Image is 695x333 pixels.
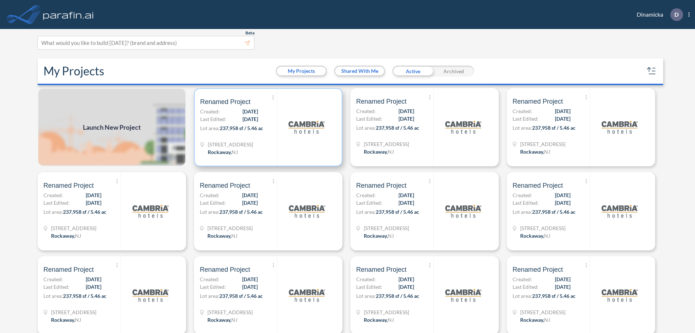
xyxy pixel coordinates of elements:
[399,191,414,199] span: [DATE]
[513,293,532,299] span: Lot area:
[555,275,570,283] span: [DATE]
[86,199,101,207] span: [DATE]
[602,109,638,145] img: logo
[513,275,532,283] span: Created:
[520,316,550,324] div: Rockaway, NJ
[200,283,226,291] span: Last Edited:
[555,199,570,207] span: [DATE]
[289,193,325,229] img: logo
[51,233,75,239] span: Rockaway ,
[43,209,63,215] span: Lot area:
[86,275,101,283] span: [DATE]
[520,149,544,155] span: Rockaway ,
[289,277,325,313] img: logo
[445,109,481,145] img: logo
[364,233,388,239] span: Rockaway ,
[532,293,576,299] span: 237,958 sf / 5.46 ac
[513,283,539,291] span: Last Edited:
[356,199,382,207] span: Last Edited:
[513,97,563,106] span: Renamed Project
[207,224,253,232] span: 321 Mt Hope Ave
[200,108,220,115] span: Created:
[388,233,394,239] span: NJ
[356,265,407,274] span: Renamed Project
[43,293,63,299] span: Lot area:
[513,107,532,115] span: Created:
[200,125,220,131] span: Lot area:
[83,122,141,132] span: Launch New Project
[207,233,231,239] span: Rockaway ,
[356,209,376,215] span: Lot area:
[602,193,638,229] img: logo
[242,275,258,283] span: [DATE]
[43,191,63,199] span: Created:
[376,209,419,215] span: 237,958 sf / 5.46 ac
[555,115,570,122] span: [DATE]
[626,8,690,21] div: Dinamicka
[242,283,258,291] span: [DATE]
[200,275,219,283] span: Created:
[356,181,407,190] span: Renamed Project
[200,115,226,123] span: Last Edited:
[132,277,169,313] img: logo
[51,317,75,323] span: Rockaway ,
[356,107,376,115] span: Created:
[513,209,532,215] span: Lot area:
[388,317,394,323] span: NJ
[513,115,539,122] span: Last Edited:
[513,125,532,131] span: Lot area:
[399,115,414,122] span: [DATE]
[364,148,394,155] div: Rockaway, NJ
[43,265,94,274] span: Renamed Project
[399,283,414,291] span: [DATE]
[242,191,258,199] span: [DATE]
[356,191,376,199] span: Created:
[356,125,376,131] span: Lot area:
[674,11,679,18] p: D
[207,316,237,324] div: Rockaway, NJ
[532,125,576,131] span: 237,958 sf / 5.46 ac
[335,67,384,75] button: Shared With Me
[356,97,407,106] span: Renamed Project
[43,283,69,291] span: Last Edited:
[602,277,638,313] img: logo
[200,265,250,274] span: Renamed Project
[399,275,414,283] span: [DATE]
[207,232,237,240] div: Rockaway, NJ
[520,317,544,323] span: Rockaway ,
[43,64,104,78] h2: My Projects
[445,193,481,229] img: logo
[43,199,69,207] span: Last Edited:
[433,66,474,76] div: Archived
[364,149,388,155] span: Rockaway ,
[219,293,263,299] span: 237,958 sf / 5.46 ac
[231,317,237,323] span: NJ
[43,275,63,283] span: Created:
[75,233,81,239] span: NJ
[356,283,382,291] span: Last Edited:
[544,233,550,239] span: NJ
[75,317,81,323] span: NJ
[51,224,96,232] span: 321 Mt Hope Ave
[51,232,81,240] div: Rockaway, NJ
[520,232,550,240] div: Rockaway, NJ
[356,293,376,299] span: Lot area:
[132,193,169,229] img: logo
[51,308,96,316] span: 321 Mt Hope Ave
[520,224,565,232] span: 321 Mt Hope Ave
[376,293,419,299] span: 237,958 sf / 5.46 ac
[219,209,263,215] span: 237,958 sf / 5.46 ac
[86,283,101,291] span: [DATE]
[51,316,81,324] div: Rockaway, NJ
[399,199,414,207] span: [DATE]
[520,140,565,148] span: 321 Mt Hope Ave
[200,181,250,190] span: Renamed Project
[520,148,550,155] div: Rockaway, NJ
[207,308,253,316] span: 321 Mt Hope Ave
[207,317,231,323] span: Rockaway ,
[43,181,94,190] span: Renamed Project
[243,115,258,123] span: [DATE]
[646,65,657,77] button: sort
[356,275,376,283] span: Created:
[231,233,237,239] span: NJ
